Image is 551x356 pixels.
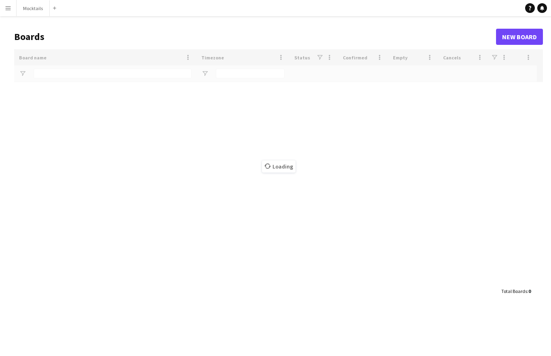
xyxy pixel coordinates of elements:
[528,288,531,294] span: 0
[501,288,527,294] span: Total Boards
[501,283,531,299] div: :
[262,160,296,173] span: Loading
[14,31,496,43] h1: Boards
[17,0,50,16] button: Mocktails
[496,29,543,45] a: New Board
